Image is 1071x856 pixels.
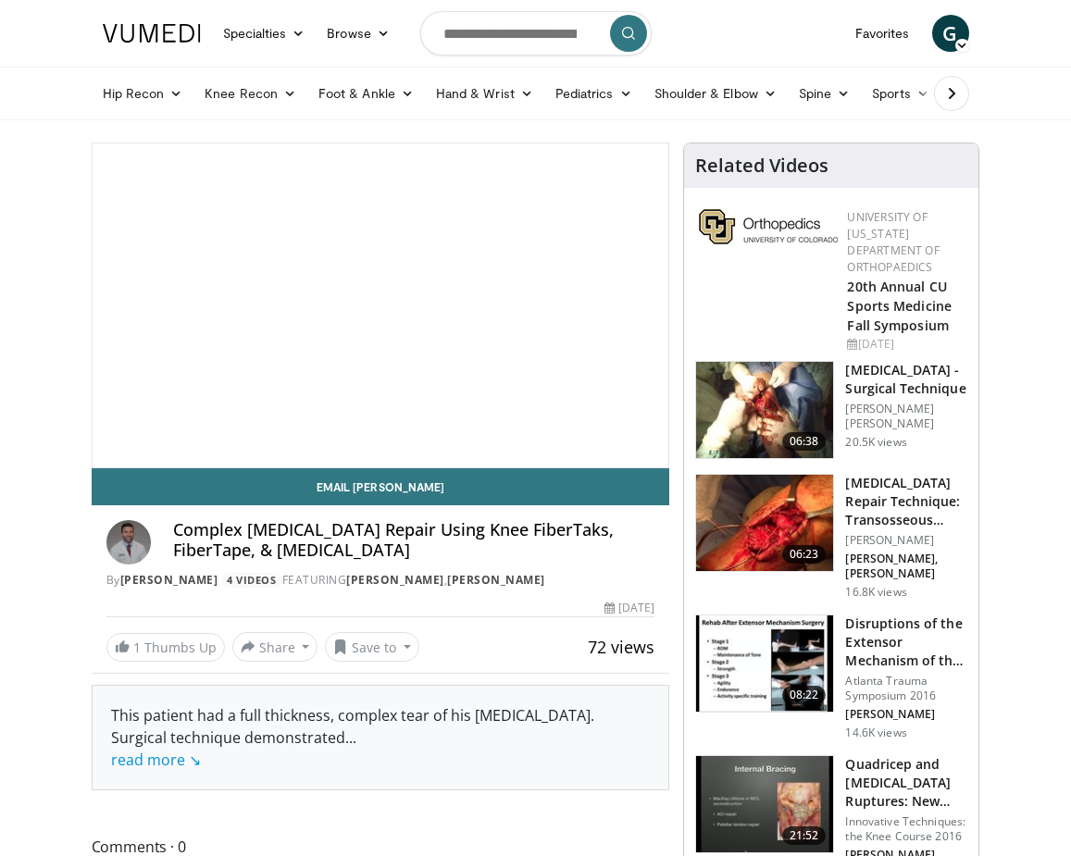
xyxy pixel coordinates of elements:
[695,614,967,740] a: 08:22 Disruptions of the Extensor Mechanism of the Knee: Current Practices Atlanta Trauma Symposi...
[120,572,218,588] a: [PERSON_NAME]
[845,552,967,581] p: [PERSON_NAME], [PERSON_NAME]
[788,75,861,112] a: Spine
[588,636,654,658] span: 72 views
[845,435,906,450] p: 20.5K views
[845,726,906,740] p: 14.6K views
[695,155,828,177] h4: Related Videos
[92,75,194,112] a: Hip Recon
[447,572,545,588] a: [PERSON_NAME]
[847,336,964,353] div: [DATE]
[212,15,317,52] a: Specialties
[425,75,544,112] a: Hand & Wrist
[847,209,939,275] a: University of [US_STATE] Department of Orthopaedics
[932,15,969,52] a: G
[106,633,225,662] a: 1 Thumbs Up
[845,755,967,811] h3: Quadricep and [MEDICAL_DATA] Ruptures: New Techniques for Early Mob…
[193,75,307,112] a: Knee Recon
[106,520,151,564] img: Avatar
[847,278,952,334] a: 20th Annual CU Sports Medicine Fall Symposium
[696,475,833,571] img: a284ffb3-f88c-46bb-88bb-d0d390e931a0.150x105_q85_crop-smart_upscale.jpg
[307,75,425,112] a: Foot & Ankle
[861,75,940,112] a: Sports
[782,432,827,451] span: 06:38
[316,15,401,52] a: Browse
[696,615,833,712] img: c329ce19-05ea-4e12-b583-111b1ee27852.150x105_q85_crop-smart_upscale.jpg
[92,468,670,505] a: Email [PERSON_NAME]
[845,674,967,703] p: Atlanta Trauma Symposium 2016
[111,727,356,770] span: ...
[696,756,833,852] img: AlCdVYZxUWkgWPEX4xMDoxOjA4MTsiGN.150x105_q85_crop-smart_upscale.jpg
[111,704,651,771] div: This patient had a full thickness, complex tear of his [MEDICAL_DATA]. Surgical technique demonst...
[232,632,318,662] button: Share
[420,11,652,56] input: Search topics, interventions
[111,750,201,770] a: read more ↘
[696,362,833,458] img: Vx8lr-LI9TPdNKgn4xMDoxOjBzMTt2bJ.150x105_q85_crop-smart_upscale.jpg
[695,474,967,600] a: 06:23 [MEDICAL_DATA] Repair Technique: Transosseous Sutures with Suture A… [PERSON_NAME] [PERSON_...
[845,814,967,844] p: Innovative Techniques: the Knee Course 2016
[844,15,921,52] a: Favorites
[845,533,967,548] p: [PERSON_NAME]
[845,585,906,600] p: 16.8K views
[173,520,655,560] h4: Complex [MEDICAL_DATA] Repair Using Knee FiberTaks, FiberTape, & [MEDICAL_DATA]
[643,75,788,112] a: Shoulder & Elbow
[221,573,282,589] a: 4 Videos
[325,632,419,662] button: Save to
[544,75,643,112] a: Pediatrics
[845,614,967,670] h3: Disruptions of the Extensor Mechanism of the Knee: Current Practices
[103,24,201,43] img: VuMedi Logo
[845,707,967,722] p: [PERSON_NAME]
[845,402,967,431] p: [PERSON_NAME] [PERSON_NAME]
[699,209,838,244] img: 355603a8-37da-49b6-856f-e00d7e9307d3.png.150x105_q85_autocrop_double_scale_upscale_version-0.2.png
[695,361,967,459] a: 06:38 [MEDICAL_DATA] - Surgical Technique [PERSON_NAME] [PERSON_NAME] 20.5K views
[93,143,669,467] video-js: Video Player
[782,826,827,845] span: 21:52
[133,639,141,656] span: 1
[845,474,967,529] h3: [MEDICAL_DATA] Repair Technique: Transosseous Sutures with Suture A…
[782,545,827,564] span: 06:23
[782,686,827,704] span: 08:22
[845,361,967,398] h3: [MEDICAL_DATA] - Surgical Technique
[106,572,655,589] div: By FEATURING ,
[604,600,654,616] div: [DATE]
[346,572,444,588] a: [PERSON_NAME]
